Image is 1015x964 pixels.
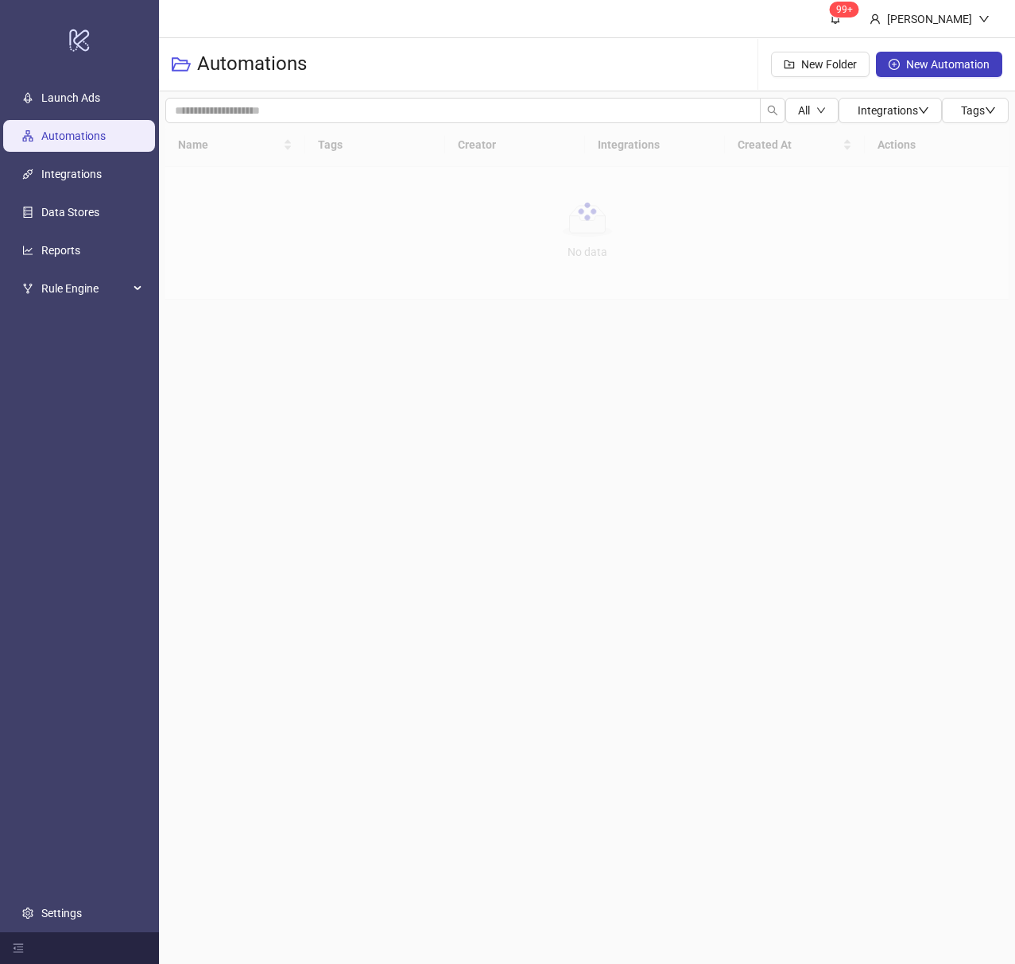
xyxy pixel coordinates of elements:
a: Reports [41,244,80,257]
button: New Folder [771,52,870,77]
span: bell [830,13,841,24]
span: user [870,14,881,25]
div: [PERSON_NAME] [881,10,978,28]
span: Integrations [858,104,929,117]
a: Launch Ads [41,91,100,104]
span: folder-open [172,55,191,74]
button: Alldown [785,98,839,123]
span: All [798,104,810,117]
a: Data Stores [41,206,99,219]
span: down [978,14,990,25]
a: Integrations [41,168,102,180]
span: down [918,105,929,116]
span: fork [22,283,33,294]
span: Rule Engine [41,273,129,304]
span: folder-add [784,59,795,70]
span: Tags [961,104,996,117]
span: plus-circle [889,59,900,70]
a: Settings [41,907,82,919]
span: down [816,106,826,115]
span: New Automation [906,58,990,71]
button: Integrationsdown [839,98,942,123]
button: New Automation [876,52,1002,77]
h3: Automations [197,52,307,77]
span: down [985,105,996,116]
span: search [767,105,778,116]
button: Tagsdown [942,98,1009,123]
span: New Folder [801,58,857,71]
sup: 521 [830,2,859,17]
span: menu-fold [13,943,24,954]
a: Automations [41,130,106,142]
